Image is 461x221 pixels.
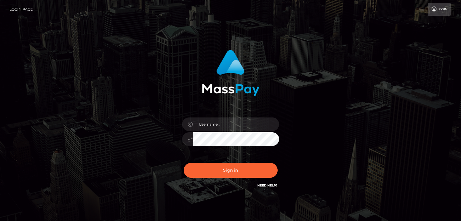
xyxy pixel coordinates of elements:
input: Username... [193,117,279,131]
a: Need Help? [257,183,278,187]
a: Login [428,3,451,16]
button: Sign in [184,163,278,178]
img: MassPay Login [202,50,259,96]
a: Login Page [9,3,33,16]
